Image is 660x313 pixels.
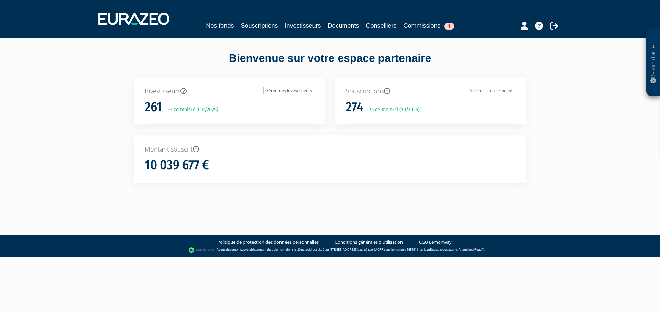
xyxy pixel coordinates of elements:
[335,239,403,245] a: Conditions générales d'utilisation
[468,87,515,94] a: Voir mes souscriptions
[346,87,515,96] p: Souscriptions
[328,21,359,31] a: Documents
[145,158,209,172] h1: 10 039 677 €
[206,21,234,31] a: Nos fonds
[129,51,531,77] div: Bienvenue sur votre espace partenaire
[364,106,420,114] p: +3 ce mois-ci (10/2025)
[404,21,454,31] a: Commissions1
[444,23,454,30] span: 1
[430,247,484,252] a: Registre des agents financiers (Regafi)
[230,247,245,252] a: Lemonway
[217,239,319,245] a: Politique de protection des données personnelles
[419,239,452,245] a: CGU Lemonway
[189,247,215,254] img: logo-lemonway.png
[98,13,169,25] img: 1732889491-logotype_eurazeo_blanc_rvb.png
[241,21,278,31] a: Souscriptions
[285,21,321,31] a: Investisseurs
[145,100,162,114] h1: 261
[366,21,397,31] a: Conseillers
[346,100,363,114] h1: 274
[163,106,218,114] p: +3 ce mois-ci (10/2025)
[7,247,653,254] div: - Agent de (établissement de paiement dont le siège social est situé au [STREET_ADDRESS], agréé p...
[145,87,314,96] p: Investisseurs
[263,87,314,94] a: Gérer mes investisseurs
[649,31,657,93] p: Besoin d'aide ?
[145,145,515,154] p: Montant souscrit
